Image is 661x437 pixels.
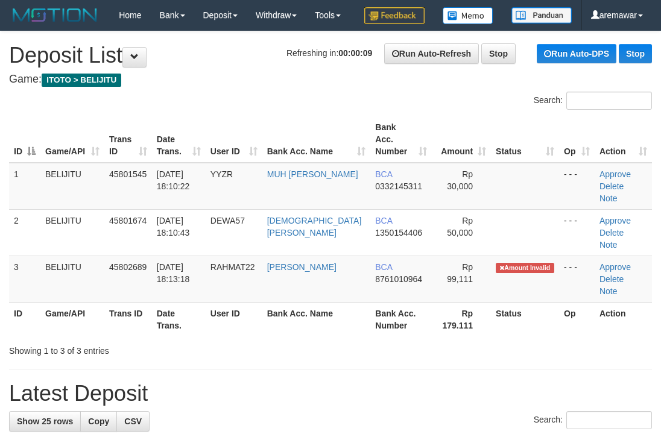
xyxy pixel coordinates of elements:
th: User ID [206,302,262,336]
img: MOTION_logo.png [9,6,101,24]
label: Search: [534,411,652,429]
input: Search: [566,92,652,110]
th: User ID: activate to sort column ascending [206,116,262,163]
input: Search: [566,411,652,429]
a: Delete [599,228,624,237]
span: Amount is not matched [496,263,554,273]
a: Note [599,193,618,203]
strong: 00:00:09 [338,48,372,58]
h4: Game: [9,74,652,86]
th: Trans ID [104,302,152,336]
th: Rp 179.111 [432,302,491,336]
h1: Deposit List [9,43,652,68]
span: Rp 50,000 [447,216,473,237]
img: Button%20Memo.svg [443,7,493,24]
a: Note [599,286,618,296]
a: Show 25 rows [9,411,81,432]
th: Op [559,302,595,336]
span: Copy 0332145311 to clipboard [375,181,422,191]
td: - - - [559,256,595,302]
span: [DATE] 18:13:18 [157,262,190,284]
label: Search: [534,92,652,110]
a: CSV [116,411,150,432]
th: Amount: activate to sort column ascending [432,116,491,163]
a: Stop [619,44,652,63]
span: Rp 99,111 [447,262,473,284]
a: Approve [599,169,631,179]
span: 45801545 [109,169,147,179]
a: [DEMOGRAPHIC_DATA] [PERSON_NAME] [267,216,362,237]
span: [DATE] 18:10:43 [157,216,190,237]
div: Showing 1 to 3 of 3 entries [9,340,267,357]
a: Approve [599,216,631,225]
span: DEWA57 [210,216,245,225]
td: 1 [9,163,40,210]
th: Status [491,302,559,336]
span: Show 25 rows [17,417,73,426]
th: Bank Acc. Name: activate to sort column ascending [262,116,371,163]
th: ID: activate to sort column descending [9,116,40,163]
th: Op: activate to sort column ascending [559,116,595,163]
a: Run Auto-DPS [537,44,616,63]
h1: Latest Deposit [9,382,652,406]
a: Approve [599,262,631,272]
th: Game/API: activate to sort column ascending [40,116,104,163]
a: Run Auto-Refresh [384,43,479,64]
span: RAHMAT22 [210,262,255,272]
a: Delete [599,181,624,191]
span: ITOTO > BELIJITU [42,74,121,87]
span: BCA [375,216,392,225]
span: CSV [124,417,142,426]
td: - - - [559,163,595,210]
span: YYZR [210,169,233,179]
th: Action: activate to sort column ascending [595,116,652,163]
th: Status: activate to sort column ascending [491,116,559,163]
a: Delete [599,274,624,284]
span: Rp 30,000 [447,169,473,191]
span: Refreshing in: [286,48,372,58]
td: BELIJITU [40,256,104,302]
a: Stop [481,43,516,64]
img: panduan.png [511,7,572,24]
td: 2 [9,209,40,256]
th: Action [595,302,652,336]
a: [PERSON_NAME] [267,262,337,272]
span: Copy 8761010964 to clipboard [375,274,422,284]
td: BELIJITU [40,209,104,256]
span: [DATE] 18:10:22 [157,169,190,191]
th: Game/API [40,302,104,336]
span: Copy 1350154406 to clipboard [375,228,422,237]
th: Bank Acc. Number: activate to sort column ascending [370,116,431,163]
th: ID [9,302,40,336]
td: BELIJITU [40,163,104,210]
th: Trans ID: activate to sort column ascending [104,116,152,163]
th: Date Trans.: activate to sort column ascending [152,116,206,163]
a: MUH [PERSON_NAME] [267,169,358,179]
td: 3 [9,256,40,302]
th: Bank Acc. Name [262,302,371,336]
img: Feedback.jpg [364,7,425,24]
span: BCA [375,262,392,272]
td: - - - [559,209,595,256]
span: 45801674 [109,216,147,225]
span: Copy [88,417,109,426]
span: 45802689 [109,262,147,272]
span: BCA [375,169,392,179]
a: Copy [80,411,117,432]
th: Date Trans. [152,302,206,336]
th: Bank Acc. Number [370,302,431,336]
a: Note [599,240,618,250]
